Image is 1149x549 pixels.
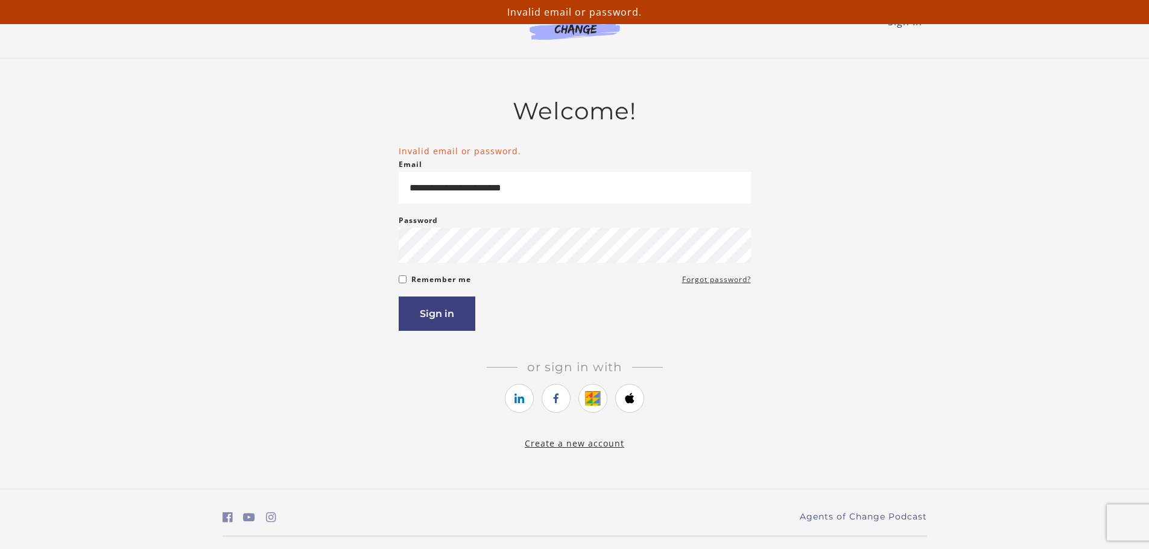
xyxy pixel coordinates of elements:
a: Create a new account [525,438,624,449]
label: Remember me [411,272,471,287]
a: Agents of Change Podcast [800,510,927,523]
p: Invalid email or password. [5,5,1144,19]
span: Or sign in with [518,360,632,374]
li: Invalid email or password. [399,145,751,157]
a: https://www.facebook.com/groups/aswbtestprep (Open in a new window) [223,509,233,526]
i: https://www.youtube.com/c/AgentsofChangeTestPrepbyMeaganMitchell (Open in a new window) [243,512,255,523]
label: Email [399,157,422,172]
a: https://www.instagram.com/agentsofchangeprep/ (Open in a new window) [266,509,276,526]
i: https://www.instagram.com/agentsofchangeprep/ (Open in a new window) [266,512,276,523]
a: https://courses.thinkific.com/users/auth/apple?ss%5Breferral%5D=&ss%5Buser_return_to%5D=&ss%5Bvis... [615,384,644,413]
a: https://courses.thinkific.com/users/auth/linkedin?ss%5Breferral%5D=&ss%5Buser_return_to%5D=&ss%5B... [505,384,534,413]
img: Agents of Change Logo [517,12,633,40]
h2: Welcome! [399,97,751,125]
i: https://www.facebook.com/groups/aswbtestprep (Open in a new window) [223,512,233,523]
a: https://courses.thinkific.com/users/auth/google?ss%5Breferral%5D=&ss%5Buser_return_to%5D=&ss%5Bvi... [578,384,607,413]
a: https://www.youtube.com/c/AgentsofChangeTestPrepbyMeaganMitchell (Open in a new window) [243,509,255,526]
button: Sign in [399,296,475,331]
label: Password [399,213,438,228]
a: Forgot password? [682,272,751,287]
a: https://courses.thinkific.com/users/auth/facebook?ss%5Breferral%5D=&ss%5Buser_return_to%5D=&ss%5B... [542,384,571,413]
